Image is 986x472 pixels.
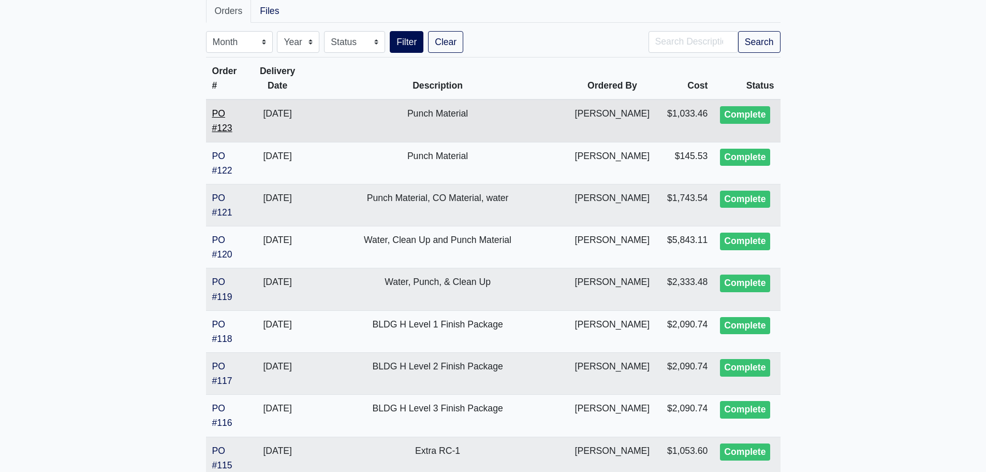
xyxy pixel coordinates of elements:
div: Complete [720,444,770,461]
td: $2,333.48 [656,268,714,310]
td: [PERSON_NAME] [569,352,656,394]
td: BLDG H Level 3 Finish Package [307,395,569,437]
td: [DATE] [248,226,307,268]
div: Complete [720,149,770,166]
div: Complete [720,275,770,292]
a: PO #117 [212,361,232,386]
button: Filter [390,31,423,53]
a: PO #115 [212,446,232,470]
td: $1,033.46 [656,99,714,142]
td: $2,090.74 [656,352,714,394]
td: [PERSON_NAME] [569,395,656,437]
th: Delivery Date [248,57,307,99]
td: $145.53 [656,142,714,184]
td: [PERSON_NAME] [569,184,656,226]
div: Complete [720,359,770,377]
th: Description [307,57,569,99]
td: [DATE] [248,268,307,310]
td: BLDG H Level 1 Finish Package [307,310,569,352]
th: Status [714,57,780,99]
td: $5,843.11 [656,226,714,268]
div: Complete [720,233,770,250]
a: PO #122 [212,151,232,176]
input: Search [649,31,738,53]
a: PO #121 [212,193,232,218]
td: [DATE] [248,352,307,394]
td: Punch Material [307,142,569,184]
div: Complete [720,401,770,419]
td: [DATE] [248,395,307,437]
a: PO #119 [212,277,232,302]
td: [PERSON_NAME] [569,142,656,184]
th: Cost [656,57,714,99]
th: Order # [206,57,248,99]
td: [DATE] [248,142,307,184]
td: [DATE] [248,99,307,142]
a: Clear [428,31,463,53]
td: [DATE] [248,310,307,352]
a: PO #116 [212,403,232,428]
a: PO #120 [212,235,232,260]
td: $2,090.74 [656,395,714,437]
td: [PERSON_NAME] [569,99,656,142]
td: [PERSON_NAME] [569,310,656,352]
button: Search [738,31,781,53]
td: Water, Clean Up and Punch Material [307,226,569,268]
div: Complete [720,317,770,335]
td: BLDG H Level 2 Finish Package [307,352,569,394]
div: Complete [720,106,770,124]
td: Punch Material [307,99,569,142]
div: Complete [720,191,770,208]
td: $2,090.74 [656,310,714,352]
td: [PERSON_NAME] [569,226,656,268]
td: Punch Material, CO Material, water [307,184,569,226]
td: $1,743.54 [656,184,714,226]
a: PO #123 [212,108,232,133]
th: Ordered By [569,57,656,99]
td: Water, Punch, & Clean Up [307,268,569,310]
td: [PERSON_NAME] [569,268,656,310]
td: [DATE] [248,184,307,226]
a: PO #118 [212,319,232,344]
